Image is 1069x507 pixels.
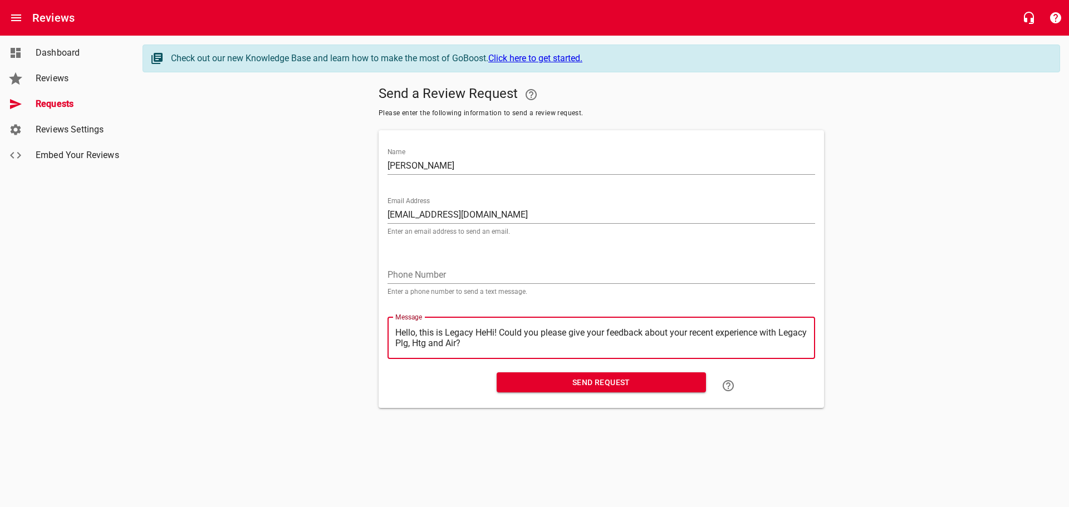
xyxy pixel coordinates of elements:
h6: Reviews [32,9,75,27]
a: Your Google or Facebook account must be connected to "Send a Review Request" [518,81,545,108]
p: Enter an email address to send an email. [388,228,815,235]
a: Learn how to "Send a Review Request" [715,372,742,399]
span: Send Request [506,376,697,390]
span: Requests [36,97,120,111]
a: Click here to get started. [488,53,582,63]
span: Reviews [36,72,120,85]
span: Please enter the following information to send a review request. [379,108,824,119]
button: Live Chat [1016,4,1042,31]
span: Dashboard [36,46,120,60]
button: Send Request [497,372,706,393]
span: Reviews Settings [36,123,120,136]
textarea: Hello, this is Legacy HeatinHi! Could you please give your feedback about your recent experience ... [395,327,807,348]
h5: Send a Review Request [379,81,824,108]
button: Open drawer [3,4,30,31]
span: Embed Your Reviews [36,149,120,162]
p: Enter a phone number to send a text message. [388,288,815,295]
div: Check out our new Knowledge Base and learn how to make the most of GoBoost. [171,52,1048,65]
label: Email Address [388,198,430,204]
button: Support Portal [1042,4,1069,31]
label: Name [388,149,405,155]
